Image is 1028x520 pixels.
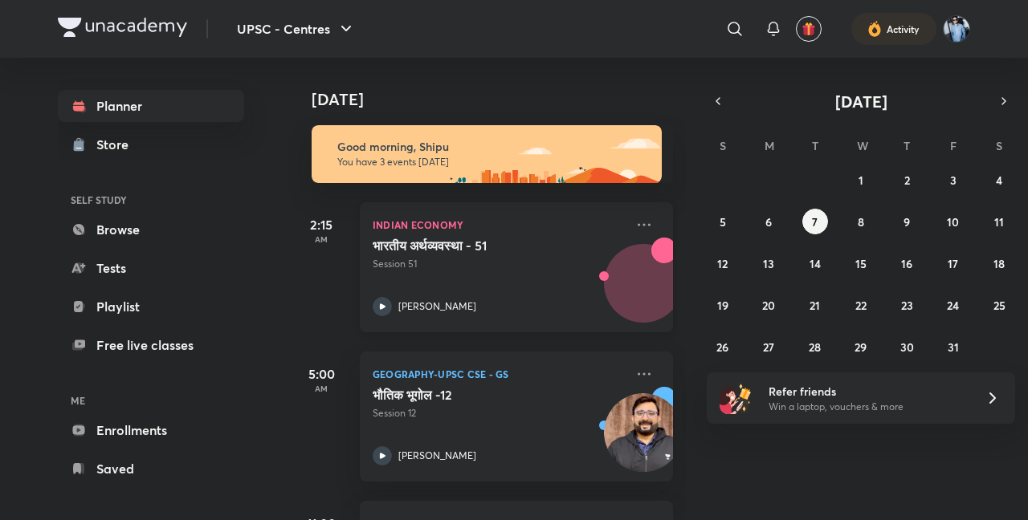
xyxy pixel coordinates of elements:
[950,173,957,188] abbr: October 3, 2025
[762,298,775,313] abbr: October 20, 2025
[802,209,828,234] button: October 7, 2025
[58,213,244,246] a: Browse
[373,215,625,234] p: Indian Economy
[848,209,874,234] button: October 8, 2025
[58,329,244,361] a: Free live classes
[710,209,736,234] button: October 5, 2025
[809,339,821,355] abbr: October 28, 2025
[947,214,959,230] abbr: October 10, 2025
[901,298,913,313] abbr: October 23, 2025
[720,382,752,414] img: referral
[312,90,689,109] h4: [DATE]
[986,167,1012,193] button: October 4, 2025
[859,173,863,188] abbr: October 1, 2025
[894,334,920,360] button: October 30, 2025
[855,256,867,271] abbr: October 15, 2025
[996,173,1002,188] abbr: October 4, 2025
[894,250,920,276] button: October 16, 2025
[710,292,736,318] button: October 19, 2025
[940,167,966,193] button: October 3, 2025
[950,138,957,153] abbr: Friday
[710,334,736,360] button: October 26, 2025
[810,298,820,313] abbr: October 21, 2025
[337,156,647,169] p: You have 3 events [DATE]
[58,252,244,284] a: Tests
[289,364,353,384] h5: 5:00
[943,15,970,43] img: Shipu
[312,125,662,183] img: morning
[756,250,781,276] button: October 13, 2025
[58,387,244,414] h6: ME
[717,298,728,313] abbr: October 19, 2025
[337,140,647,154] h6: Good morning, Shipu
[289,234,353,244] p: AM
[796,16,822,42] button: avatar
[729,90,993,112] button: [DATE]
[720,138,726,153] abbr: Sunday
[848,250,874,276] button: October 15, 2025
[769,400,966,414] p: Win a laptop, vouchers & more
[763,256,774,271] abbr: October 13, 2025
[947,298,959,313] abbr: October 24, 2025
[227,13,365,45] button: UPSC - Centres
[58,453,244,485] a: Saved
[858,214,864,230] abbr: October 8, 2025
[848,167,874,193] button: October 1, 2025
[835,91,887,112] span: [DATE]
[948,339,959,355] abbr: October 31, 2025
[756,334,781,360] button: October 27, 2025
[289,215,353,234] h5: 2:15
[710,250,736,276] button: October 12, 2025
[855,298,867,313] abbr: October 22, 2025
[904,214,910,230] abbr: October 9, 2025
[763,339,774,355] abbr: October 27, 2025
[993,256,1005,271] abbr: October 18, 2025
[373,387,573,403] h5: भौतिक भूगोल -12
[58,18,187,37] img: Company Logo
[940,334,966,360] button: October 31, 2025
[765,214,772,230] abbr: October 6, 2025
[802,250,828,276] button: October 14, 2025
[58,128,244,160] a: Store
[994,214,1004,230] abbr: October 11, 2025
[940,209,966,234] button: October 10, 2025
[986,209,1012,234] button: October 11, 2025
[756,209,781,234] button: October 6, 2025
[894,167,920,193] button: October 2, 2025
[986,250,1012,276] button: October 18, 2025
[373,406,625,420] p: Session 12
[769,383,966,400] h6: Refer friends
[855,339,867,355] abbr: October 29, 2025
[289,384,353,393] p: AM
[810,256,821,271] abbr: October 14, 2025
[717,256,728,271] abbr: October 12, 2025
[986,292,1012,318] button: October 25, 2025
[812,214,818,230] abbr: October 7, 2025
[58,186,244,213] h6: SELF STUDY
[894,292,920,318] button: October 23, 2025
[605,253,682,330] img: Avatar
[96,135,138,154] div: Store
[58,290,244,323] a: Playlist
[58,90,244,122] a: Planner
[812,138,818,153] abbr: Tuesday
[398,299,476,314] p: [PERSON_NAME]
[720,214,726,230] abbr: October 5, 2025
[373,257,625,271] p: Session 51
[948,256,958,271] abbr: October 17, 2025
[940,250,966,276] button: October 17, 2025
[940,292,966,318] button: October 24, 2025
[993,298,1006,313] abbr: October 25, 2025
[802,334,828,360] button: October 28, 2025
[802,22,816,36] img: avatar
[996,138,1002,153] abbr: Saturday
[58,18,187,41] a: Company Logo
[848,334,874,360] button: October 29, 2025
[373,364,625,384] p: Geography-UPSC CSE - GS
[802,292,828,318] button: October 21, 2025
[716,339,728,355] abbr: October 26, 2025
[900,339,914,355] abbr: October 30, 2025
[756,292,781,318] button: October 20, 2025
[857,138,868,153] abbr: Wednesday
[904,138,910,153] abbr: Thursday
